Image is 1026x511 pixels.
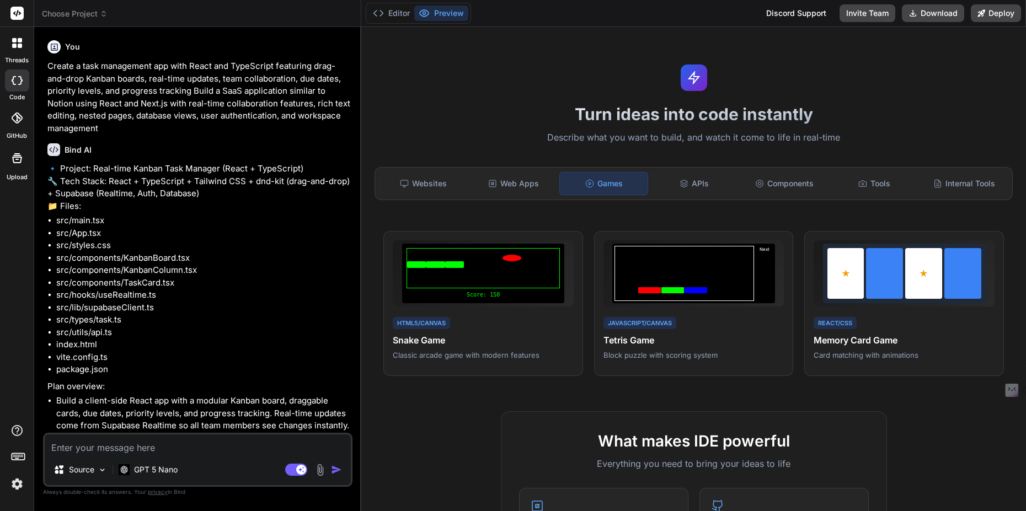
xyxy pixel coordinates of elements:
p: Describe what you want to build, and watch it come to life in real-time [368,131,1019,145]
li: src/types/task.ts [56,314,350,326]
button: Editor [368,6,414,21]
li: src/lib/supabaseClient.ts [56,302,350,314]
li: src/styles.css [56,239,350,252]
img: icon [331,464,342,475]
li: src/components/TaskCard.tsx [56,277,350,289]
div: Web Apps [469,172,557,195]
span: Choose Project [42,8,108,19]
label: Upload [7,173,28,182]
p: 🔹 Project: Real-time Kanban Task Manager (React + TypeScript) 🔧 Tech Stack: React + TypeScript + ... [47,163,350,212]
img: GPT 5 Nano [119,464,130,475]
p: Create a task management app with React and TypeScript featuring drag-and-drop Kanban boards, rea... [47,60,350,135]
li: index.html [56,338,350,351]
div: React/CSS [814,317,857,330]
label: threads [5,56,29,65]
h1: Turn ideas into code instantly [368,104,1019,124]
p: Everything you need to bring your ideas to life [519,457,869,470]
img: settings [8,475,26,493]
div: JavaScript/Canvas [603,317,676,330]
button: Invite Team [840,4,895,22]
div: Components [740,172,828,195]
button: Preview [414,6,468,21]
p: Classic arcade game with modern features [393,350,574,360]
button: Deploy [971,4,1021,22]
img: Pick Models [98,465,107,475]
p: GPT 5 Nano [134,464,178,475]
li: package.json [56,363,350,376]
p: Block puzzle with scoring system [603,350,784,360]
div: Games [559,172,648,195]
label: GitHub [7,131,27,141]
div: Next [756,246,773,301]
li: src/App.tsx [56,227,350,240]
p: Source [69,464,94,475]
p: Plan overview: [47,380,350,393]
li: src/components/KanbanBoard.tsx [56,252,350,265]
p: Card matching with animations [814,350,995,360]
div: APIs [650,172,738,195]
div: Score: 150 [407,291,560,299]
li: src/utils/api.ts [56,326,350,339]
div: Websites [380,172,467,195]
h6: Bind AI [65,144,92,155]
h4: Tetris Game [603,334,784,347]
div: Discord Support [760,4,833,22]
p: Always double-check its answers. Your in Bind [43,487,352,497]
li: src/hooks/useRealtime.ts [56,289,350,302]
li: Build a client-side React app with a modular Kanban board, draggable cards, due dates, priority l... [56,395,350,457]
span: privacy [148,488,168,495]
button: Download [902,4,964,22]
li: src/components/KanbanColumn.tsx [56,264,350,277]
li: src/main.tsx [56,214,350,227]
label: code [9,93,25,102]
img: attachment [314,464,327,476]
li: vite.config.ts [56,351,350,364]
h6: You [65,41,80,52]
div: Tools [830,172,918,195]
div: Internal Tools [920,172,1008,195]
h2: What makes IDE powerful [519,429,869,453]
h4: Snake Game [393,334,574,347]
div: HTML5/Canvas [393,317,450,330]
h4: Memory Card Game [814,334,995,347]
